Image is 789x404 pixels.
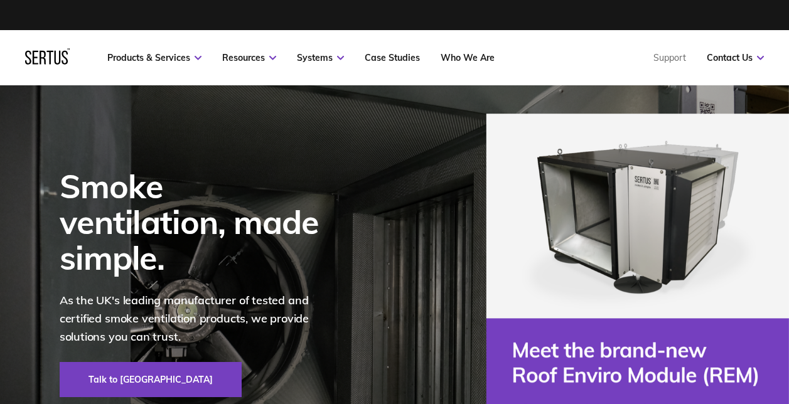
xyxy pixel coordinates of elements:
[707,52,764,63] a: Contact Us
[222,52,276,63] a: Resources
[297,52,344,63] a: Systems
[60,362,242,397] a: Talk to [GEOGRAPHIC_DATA]
[441,52,495,63] a: Who We Are
[365,52,420,63] a: Case Studies
[60,292,336,346] p: As the UK's leading manufacturer of tested and certified smoke ventilation products, we provide s...
[60,168,336,276] div: Smoke ventilation, made simple.
[107,52,201,63] a: Products & Services
[653,52,686,63] a: Support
